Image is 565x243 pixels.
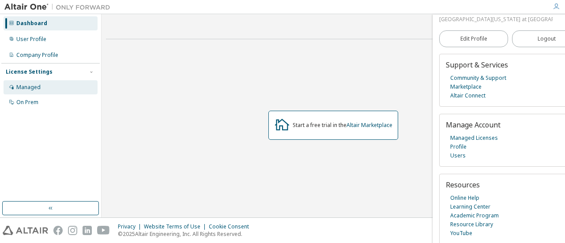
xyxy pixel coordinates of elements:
img: Altair One [4,3,115,11]
img: youtube.svg [97,226,110,235]
a: Edit Profile [439,30,508,47]
div: Website Terms of Use [144,223,209,230]
a: Learning Center [450,202,490,211]
a: Community & Support [450,74,506,82]
p: © 2025 Altair Engineering, Inc. All Rights Reserved. [118,230,254,238]
div: Privacy [118,223,144,230]
div: Start a free trial in the [293,122,392,129]
span: Resources [446,180,480,190]
a: Altair Connect [450,91,486,100]
a: Online Help [450,194,479,202]
img: altair_logo.svg [3,226,48,235]
div: Cookie Consent [209,223,254,230]
a: Resource Library [450,220,493,229]
a: Profile [450,142,467,151]
a: YouTube [450,229,472,238]
img: instagram.svg [68,226,77,235]
div: User Profile [16,36,46,43]
span: Logout [538,34,556,43]
img: facebook.svg [53,226,63,235]
a: Altair Marketplace [347,121,392,129]
a: Marketplace [450,82,482,91]
div: Dashboard [16,20,47,27]
a: Users [450,151,466,160]
div: License Settings [6,68,53,75]
img: linkedin.svg [83,226,92,235]
a: Academic Program [450,211,499,220]
span: Support & Services [446,60,508,70]
span: Manage Account [446,120,501,130]
span: Edit Profile [460,35,487,42]
div: On Prem [16,99,38,106]
div: [GEOGRAPHIC_DATA][US_STATE] at [GEOGRAPHIC_DATA] [439,15,553,24]
a: Managed Licenses [450,134,498,142]
div: Managed [16,84,41,91]
div: Company Profile [16,52,58,59]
